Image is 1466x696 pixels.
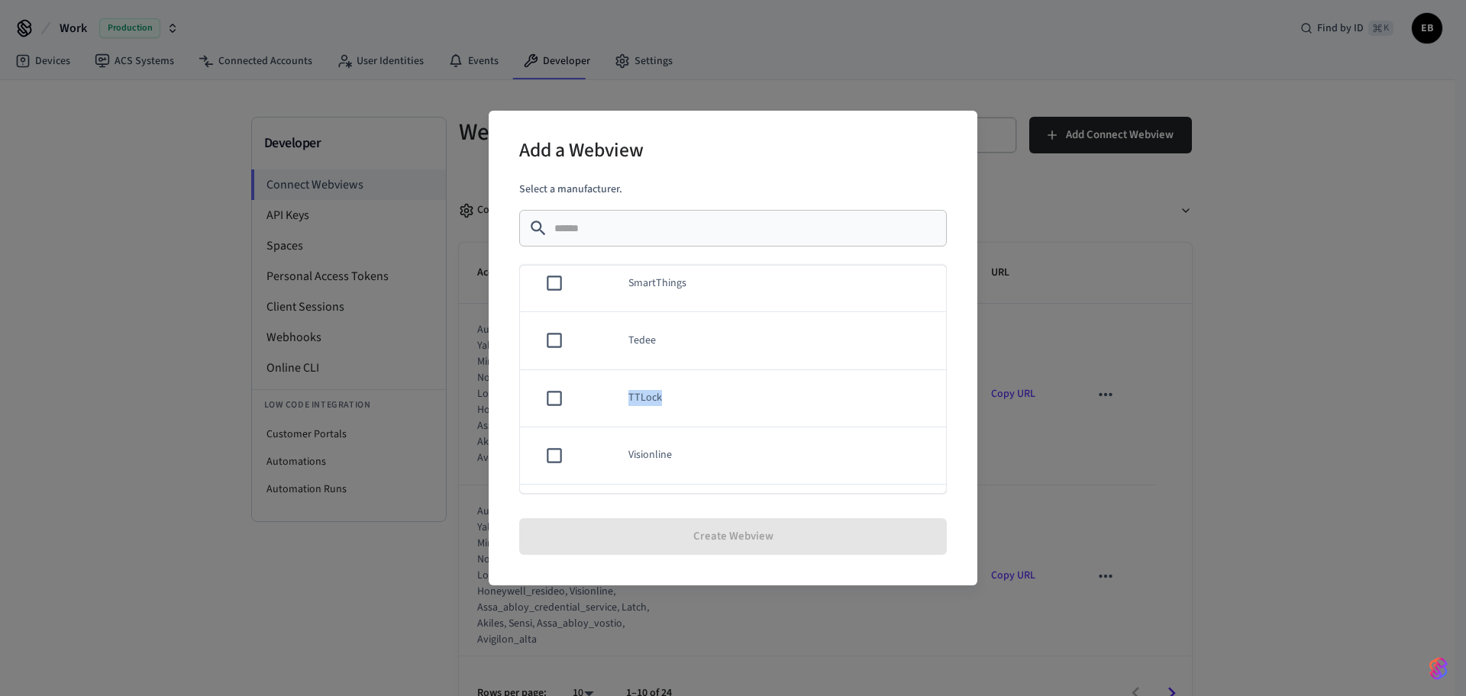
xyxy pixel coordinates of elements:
td: TTLock [610,370,946,427]
td: SmartThings [610,255,946,312]
p: Select a manufacturer. [519,182,947,198]
td: Wyze [610,485,946,542]
td: Tedee [610,312,946,369]
h2: Add a Webview [519,129,644,176]
td: Visionline [610,427,946,485]
img: SeamLogoGradient.69752ec5.svg [1429,656,1448,681]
